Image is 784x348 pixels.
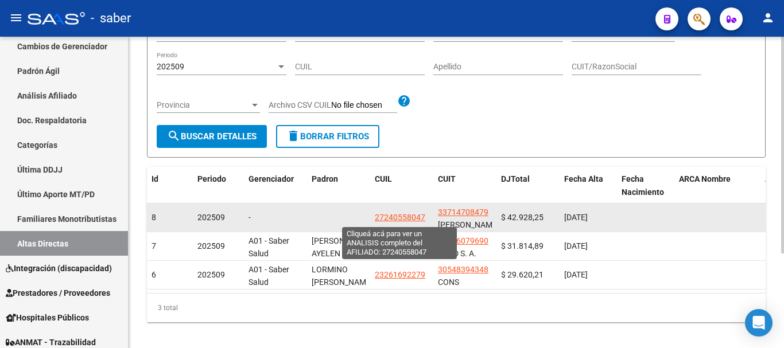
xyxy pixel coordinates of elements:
span: Todos [433,29,455,38]
span: Prestadores / Proveedores [6,287,110,299]
datatable-header-cell: Periodo [193,167,244,205]
span: ARCA Nombre [679,174,731,183]
span: Fecha Nacimiento [622,174,664,197]
span: 33714708479 [438,208,488,217]
span: 30548394348 [438,265,488,274]
button: Borrar Filtros [276,125,379,148]
span: 23261692279 [375,270,425,279]
span: Fecha Alta [564,174,603,183]
span: Periodo [197,174,226,183]
datatable-header-cell: Fecha Nacimiento [617,167,674,205]
span: CUIT [438,174,456,183]
span: Borrar Filtros [286,131,369,142]
button: Buscar Detalles [157,125,267,148]
div: UCAD S. A. [438,234,492,259]
span: DJTotal [501,174,530,183]
mat-icon: delete [286,129,300,143]
span: 202509 [157,62,184,71]
div: $ 31.814,89 [501,240,555,253]
span: 27436269981 [375,241,425,251]
span: 7 [152,241,156,251]
mat-icon: person [761,11,775,25]
span: [DATE] [564,241,588,251]
span: Archivo CSV CUIL [269,100,331,110]
span: 27240558047 [375,213,425,222]
span: - saber [91,6,131,31]
span: Provincia [157,100,250,110]
span: 202509 [197,241,225,251]
mat-icon: menu [9,11,23,25]
datatable-header-cell: CUIL [370,167,433,205]
div: $ 29.620,21 [501,268,555,281]
datatable-header-cell: Gerenciador [244,167,307,205]
span: LORMINO [PERSON_NAME] - [312,265,373,300]
span: Integración (discapacidad) [6,262,112,275]
span: [DATE] [564,213,588,222]
div: [PERSON_NAME] [PERSON_NAME] [PERSON_NAME] SOCIEDAD DE HECHO [438,206,492,230]
span: A01 - Saber Salud [249,265,289,287]
span: 202509 [197,213,225,222]
span: Id [152,174,158,183]
datatable-header-cell: ARCA Nombre [674,167,760,205]
div: Open Intercom Messenger [745,309,773,337]
datatable-header-cell: Id [147,167,193,205]
span: [DATE] [564,270,588,279]
div: 3 total [147,294,766,322]
span: Hospitales Públicos [6,311,89,324]
span: Todos [295,29,317,38]
mat-icon: help [397,94,411,108]
span: Padron [312,174,338,183]
datatable-header-cell: DJTotal [496,167,560,205]
div: CONS [DEMOGRAPHIC_DATA] SANTA FE 3568 AL 90 [438,263,492,287]
datatable-header-cell: Fecha Alta [560,167,617,205]
span: 8 [152,213,156,222]
span: Gerenciador [249,174,294,183]
span: Todos [157,29,178,38]
input: Archivo CSV CUIL [331,100,397,111]
span: Buscar Detalles [167,131,257,142]
span: CUIL [375,174,392,183]
datatable-header-cell: CUIT [433,167,496,205]
span: 202509 [197,270,225,279]
span: A01 - Saber Salud [249,236,289,259]
span: [PERSON_NAME] AYELEN [312,236,373,259]
mat-icon: search [167,129,181,143]
span: 30716079690 [438,236,488,245]
span: - [249,213,251,222]
div: $ 42.928,25 [501,211,555,224]
datatable-header-cell: Padron [307,167,370,205]
span: 6 [152,270,156,279]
